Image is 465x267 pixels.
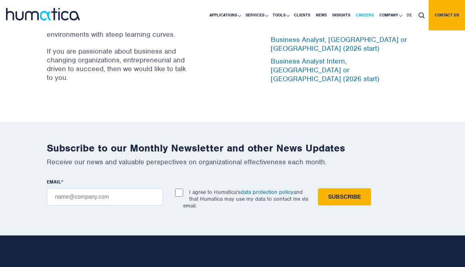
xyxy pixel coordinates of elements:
[271,35,407,53] a: Business Analyst, [GEOGRAPHIC_DATA] or [GEOGRAPHIC_DATA] (2026 start)
[175,189,183,197] input: I agree to Humatica'sdata protection policyand that Humatica may use my data to contact me via em...
[47,179,61,185] span: EMAIL
[47,188,164,205] input: name@company.com
[318,188,371,205] input: Subscribe
[241,189,293,195] a: data protection policy
[183,189,308,209] p: I agree to Humatica's and that Humatica may use my data to contact me via email.
[47,157,419,166] p: Receive our news and valuable perspectives on organizational effectiveness each month.
[407,12,412,18] span: DE
[271,57,379,83] a: Business Analyst Intern, [GEOGRAPHIC_DATA] or [GEOGRAPHIC_DATA] (2026 start)
[47,142,419,154] h2: Subscribe to our Monthly Newsletter and other News Updates
[6,8,80,20] img: logo
[47,47,191,82] p: If you are passionate about business and changing organizations, entrepreneurial and driven to su...
[419,12,425,18] img: search_icon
